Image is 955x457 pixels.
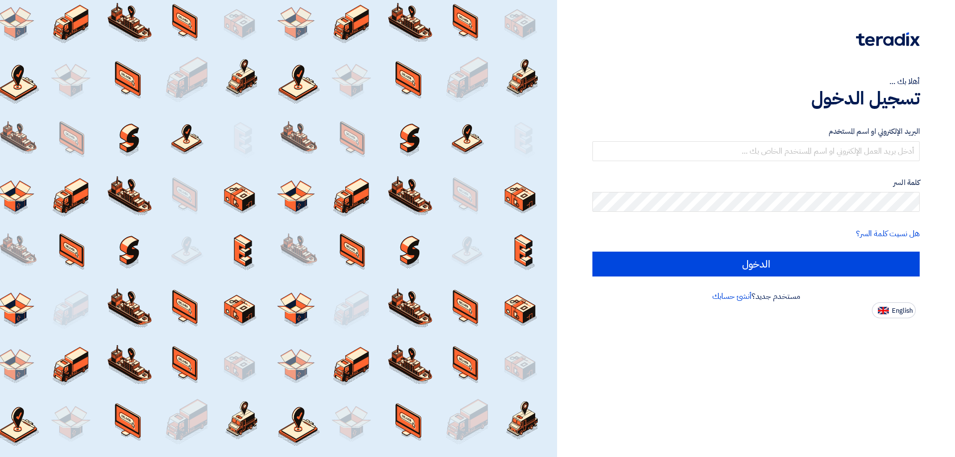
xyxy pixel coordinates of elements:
[878,307,889,314] img: en-US.png
[592,252,920,276] input: الدخول
[592,141,920,161] input: أدخل بريد العمل الإلكتروني او اسم المستخدم الخاص بك ...
[892,307,913,314] span: English
[592,76,920,88] div: أهلا بك ...
[592,88,920,109] h1: تسجيل الدخول
[856,228,920,240] a: هل نسيت كلمة السر؟
[712,290,752,302] a: أنشئ حسابك
[592,177,920,188] label: كلمة السر
[872,302,916,318] button: English
[856,32,920,46] img: Teradix logo
[592,290,920,302] div: مستخدم جديد؟
[592,126,920,137] label: البريد الإلكتروني او اسم المستخدم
